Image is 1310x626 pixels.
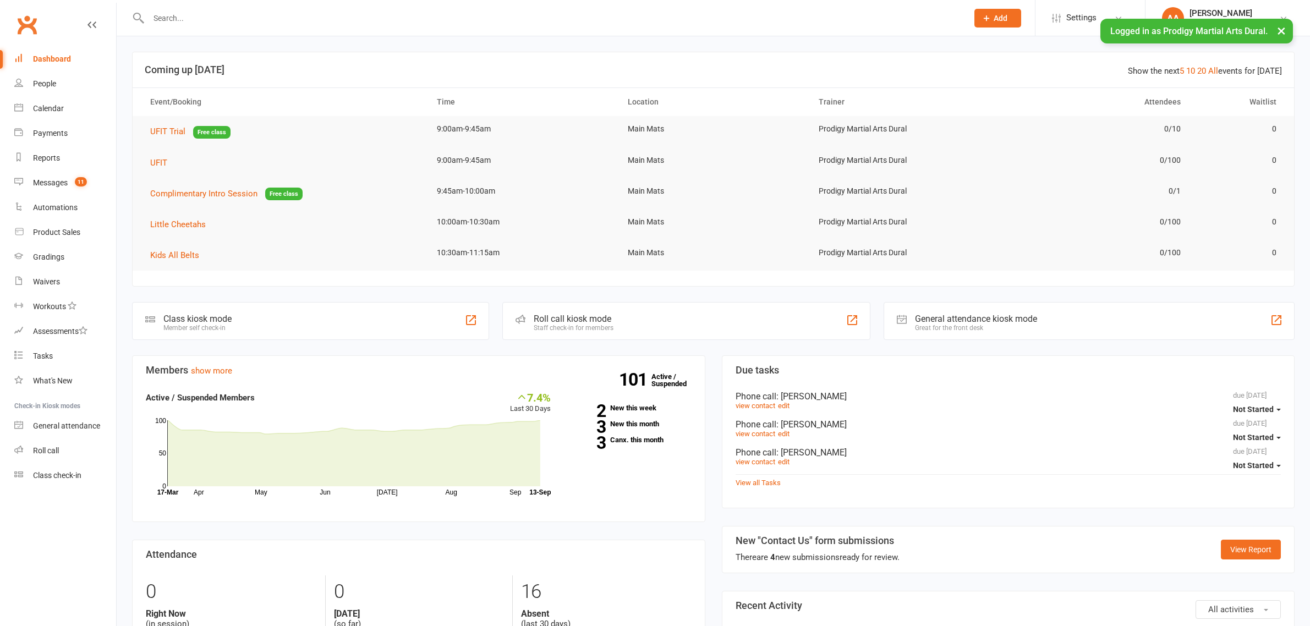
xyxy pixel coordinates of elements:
[736,458,775,466] a: view contact
[33,203,78,212] div: Automations
[14,369,116,393] a: What's New
[1208,66,1218,76] a: All
[1000,178,1191,204] td: 0/1
[33,129,68,138] div: Payments
[146,549,692,560] h3: Attendance
[567,435,606,451] strong: 3
[534,314,613,324] div: Roll call kiosk mode
[1233,461,1274,470] span: Not Started
[1233,405,1274,414] span: Not Started
[736,535,900,546] h3: New "Contact Us" form submissions
[33,327,87,336] div: Assessments
[778,402,790,410] a: edit
[1000,116,1191,142] td: 0/10
[14,294,116,319] a: Workouts
[736,447,1281,458] div: Phone call
[1191,178,1286,204] td: 0
[33,252,64,261] div: Gradings
[150,156,175,169] button: UFIT
[567,404,691,411] a: 2New this week
[809,116,1000,142] td: Prodigy Martial Arts Dural
[521,608,692,619] strong: Absent
[14,72,116,96] a: People
[736,430,775,438] a: view contact
[427,147,618,173] td: 9:00am-9:45am
[618,88,809,116] th: Location
[1128,64,1282,78] div: Show the next events for [DATE]
[1208,605,1254,614] span: All activities
[427,88,618,116] th: Time
[14,146,116,171] a: Reports
[809,88,1000,116] th: Trainer
[510,391,551,403] div: 7.4%
[427,178,618,204] td: 9:45am-10:00am
[736,365,1281,376] h3: Due tasks
[1197,66,1206,76] a: 20
[150,158,167,168] span: UFIT
[14,220,116,245] a: Product Sales
[1186,66,1195,76] a: 10
[736,600,1281,611] h3: Recent Activity
[150,187,303,201] button: Complimentary Intro SessionFree class
[618,178,809,204] td: Main Mats
[150,219,206,229] span: Little Cheetahs
[1233,433,1274,442] span: Not Started
[1191,88,1286,116] th: Waitlist
[1162,7,1184,29] div: AA
[1221,540,1281,559] a: View Report
[146,608,317,619] strong: Right Now
[150,127,185,136] span: UFIT Trial
[14,438,116,463] a: Roll call
[14,96,116,121] a: Calendar
[651,365,700,396] a: 101Active / Suspended
[567,419,606,435] strong: 3
[915,314,1037,324] div: General attendance kiosk mode
[1110,26,1268,36] span: Logged in as Prodigy Martial Arts Dural.
[33,446,59,455] div: Roll call
[1191,240,1286,266] td: 0
[33,54,71,63] div: Dashboard
[1000,88,1191,116] th: Attendees
[265,188,303,200] span: Free class
[163,324,232,332] div: Member self check-in
[809,178,1000,204] td: Prodigy Martial Arts Dural
[567,420,691,427] a: 3New this month
[14,344,116,369] a: Tasks
[915,324,1037,332] div: Great for the front desk
[618,240,809,266] td: Main Mats
[14,414,116,438] a: General attendance kiosk mode
[146,393,255,403] strong: Active / Suspended Members
[33,104,64,113] div: Calendar
[1233,399,1281,419] button: Not Started
[145,10,960,26] input: Search...
[809,209,1000,235] td: Prodigy Martial Arts Dural
[13,11,41,39] a: Clubworx
[778,430,790,438] a: edit
[145,64,1282,75] h3: Coming up [DATE]
[1233,427,1281,447] button: Not Started
[150,249,207,262] button: Kids All Belts
[33,302,66,311] div: Workouts
[140,88,427,116] th: Event/Booking
[567,403,606,419] strong: 2
[809,240,1000,266] td: Prodigy Martial Arts Dural
[33,277,60,286] div: Waivers
[974,9,1021,28] button: Add
[736,551,900,564] div: There are new submissions ready for review.
[736,479,781,487] a: View all Tasks
[33,228,80,237] div: Product Sales
[736,419,1281,430] div: Phone call
[33,178,68,187] div: Messages
[14,319,116,344] a: Assessments
[994,14,1007,23] span: Add
[776,391,847,402] span: : [PERSON_NAME]
[14,121,116,146] a: Payments
[1191,147,1286,173] td: 0
[427,116,618,142] td: 9:00am-9:45am
[334,608,505,619] strong: [DATE]
[1233,455,1281,475] button: Not Started
[150,189,257,199] span: Complimentary Intro Session
[618,147,809,173] td: Main Mats
[618,116,809,142] td: Main Mats
[14,195,116,220] a: Automations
